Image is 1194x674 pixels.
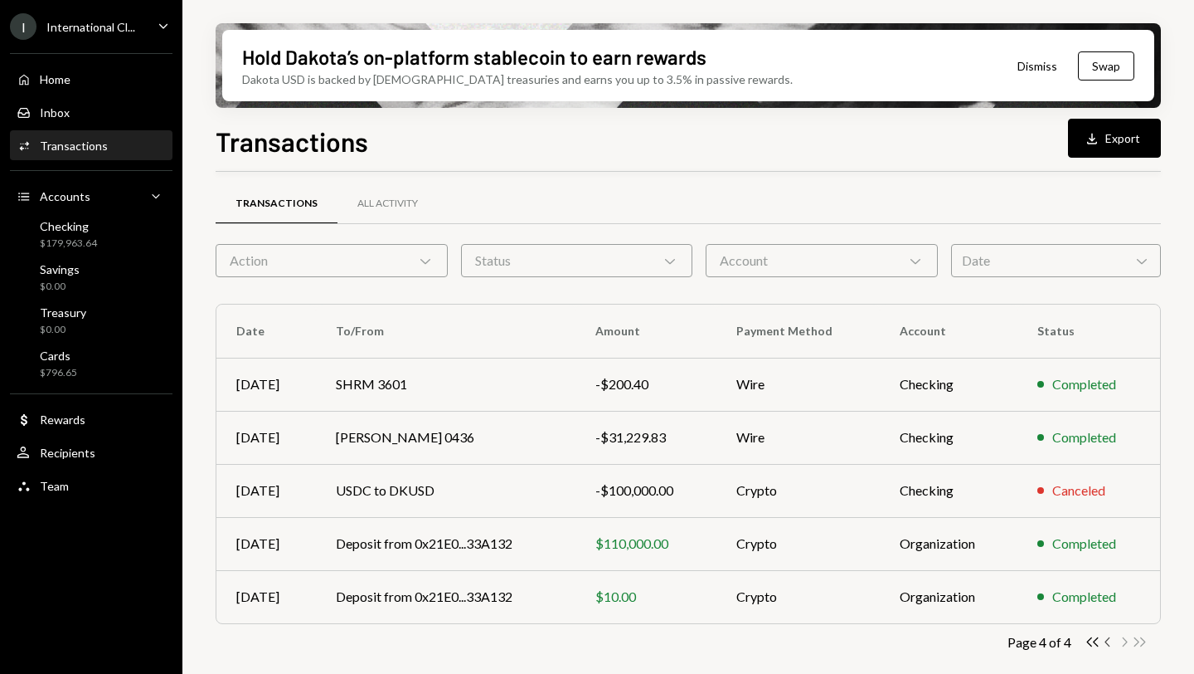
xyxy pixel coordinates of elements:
[236,427,296,447] div: [DATE]
[595,481,696,501] div: -$100,000.00
[595,587,696,607] div: $10.00
[235,197,318,211] div: Transactions
[595,534,696,554] div: $110,000.00
[10,130,172,160] a: Transactions
[40,413,85,427] div: Rewards
[1052,534,1116,554] div: Completed
[716,411,880,464] td: Wire
[1068,119,1161,158] button: Export
[316,517,575,570] td: Deposit from 0x21E0...33A132
[40,237,97,251] div: $179,963.64
[716,358,880,411] td: Wire
[236,587,296,607] div: [DATE]
[236,534,296,554] div: [DATE]
[216,244,448,277] div: Action
[595,374,696,394] div: -$200.40
[10,300,172,340] a: Treasury$0.00
[880,517,1018,570] td: Organization
[10,257,172,297] a: Savings$0.00
[716,305,880,358] th: Payment Method
[10,97,172,127] a: Inbox
[1052,427,1116,447] div: Completed
[316,570,575,623] td: Deposit from 0x21E0...33A132
[236,481,296,501] div: [DATE]
[40,366,77,380] div: $796.65
[706,244,938,277] div: Account
[316,358,575,411] td: SHRM 3601
[1007,634,1071,650] div: Page 4 of 4
[40,305,86,320] div: Treasury
[880,411,1018,464] td: Checking
[40,446,95,460] div: Recipients
[40,219,97,233] div: Checking
[716,570,880,623] td: Crypto
[40,323,86,337] div: $0.00
[10,404,172,434] a: Rewards
[10,214,172,254] a: Checking$179,963.64
[575,305,716,358] th: Amount
[316,464,575,517] td: USDC to DKUSD
[10,471,172,501] a: Team
[242,43,706,71] div: Hold Dakota’s on-platform stablecoin to earn rewards
[716,464,880,517] td: Crypto
[10,437,172,467] a: Recipients
[40,189,90,203] div: Accounts
[40,262,80,276] div: Savings
[1052,374,1116,394] div: Completed
[10,181,172,211] a: Accounts
[40,280,80,294] div: $0.00
[46,20,135,34] div: International Cl...
[10,64,172,94] a: Home
[236,374,296,394] div: [DATE]
[216,125,368,158] h1: Transactions
[461,244,693,277] div: Status
[40,105,70,120] div: Inbox
[1078,51,1134,81] button: Swap
[316,411,575,464] td: [PERSON_NAME] 0436
[40,72,70,86] div: Home
[1017,305,1160,358] th: Status
[595,427,696,447] div: -$31,229.83
[357,197,418,211] div: All Activity
[316,305,575,358] th: To/From
[10,344,172,383] a: Cards$796.65
[997,46,1078,85] button: Dismiss
[337,183,438,225] a: All Activity
[1052,587,1116,607] div: Completed
[216,305,316,358] th: Date
[40,479,69,493] div: Team
[40,349,77,363] div: Cards
[1052,481,1105,501] div: Canceled
[40,139,108,153] div: Transactions
[242,71,793,88] div: Dakota USD is backed by [DEMOGRAPHIC_DATA] treasuries and earns you up to 3.5% in passive rewards.
[880,305,1018,358] th: Account
[10,13,36,40] div: I
[216,183,337,225] a: Transactions
[716,517,880,570] td: Crypto
[951,244,1161,277] div: Date
[880,358,1018,411] td: Checking
[880,464,1018,517] td: Checking
[880,570,1018,623] td: Organization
